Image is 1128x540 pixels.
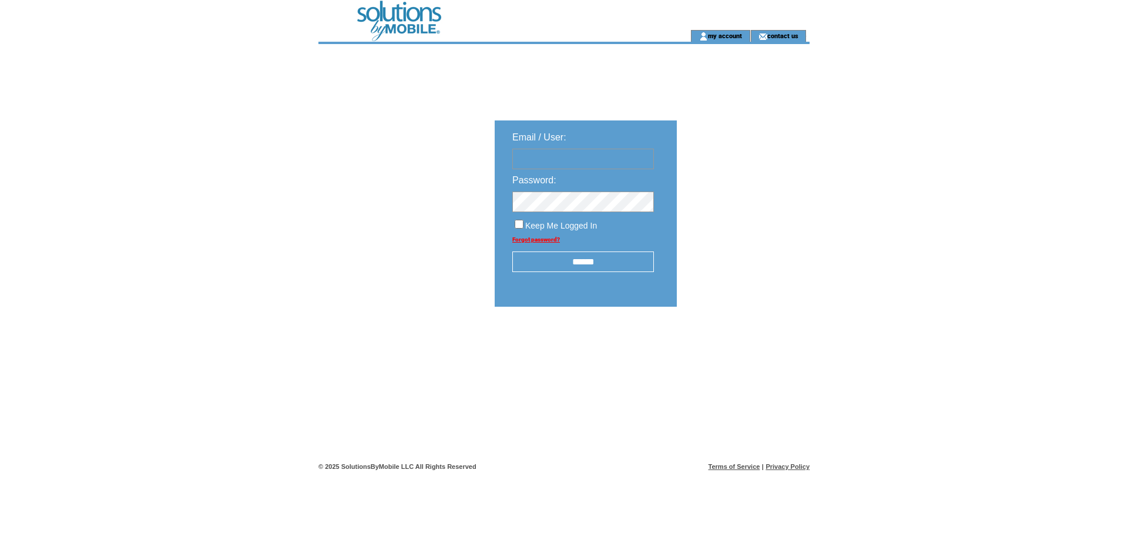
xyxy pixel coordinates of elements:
a: my account [708,32,742,39]
span: Email / User: [512,132,566,142]
span: © 2025 SolutionsByMobile LLC All Rights Reserved [318,463,476,470]
img: account_icon.gif [699,32,708,41]
a: contact us [767,32,798,39]
img: transparent.png [711,336,770,351]
span: Password: [512,175,556,185]
a: Privacy Policy [766,463,810,470]
a: Terms of Service [709,463,760,470]
span: Keep Me Logged In [525,221,597,230]
a: Forgot password? [512,236,560,243]
span: | [762,463,764,470]
img: contact_us_icon.gif [758,32,767,41]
